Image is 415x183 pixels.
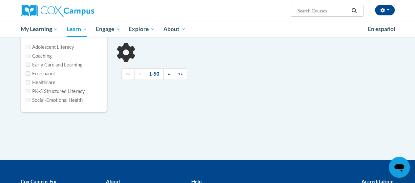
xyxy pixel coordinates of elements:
span: En español [368,26,395,32]
input: Checkbox for Options [26,89,30,93]
label: Coaching [26,52,52,60]
a: Learn [62,22,92,37]
a: Engage [92,22,125,37]
a: Explore [124,22,159,37]
span: « [138,71,141,77]
label: PK-5 Structured Literacy [26,88,85,95]
label: Social-Emotional Health [26,97,83,104]
button: Search [349,7,359,15]
span: Explore [129,25,155,33]
input: Checkbox for Options [26,54,30,58]
a: My Learning [16,22,63,37]
iframe: Button to launch messaging window [389,157,410,178]
input: Checkbox for Options [26,71,30,76]
a: Cox Campus [21,5,139,17]
span: Learn [67,25,87,33]
a: En español [363,22,400,36]
input: Checkbox for Options [26,45,30,49]
label: Early Care and Learning [26,61,82,68]
a: End [174,68,187,80]
input: Checkbox for Options [26,80,30,84]
label: En español [26,70,55,77]
a: 1-50 [145,68,164,80]
div: Main menu [16,22,400,37]
a: Previous [134,68,145,80]
input: Search Courses [297,7,349,15]
label: Healthcare [26,79,55,86]
span: »» [178,71,183,77]
a: About [159,22,190,37]
input: Checkbox for Options [26,98,30,102]
span: My Learning [20,25,58,33]
button: Account Settings [375,5,395,15]
span: About [163,25,186,33]
a: Next [163,68,174,80]
span: «« [126,71,130,77]
span: Engage [96,25,120,33]
label: Adolescent Literacy [26,44,74,51]
input: Checkbox for Options [26,63,30,67]
a: Begining [121,68,135,80]
span: » [168,71,170,77]
img: Cox Campus [21,5,94,17]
